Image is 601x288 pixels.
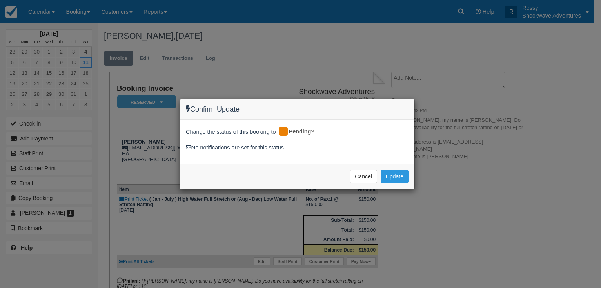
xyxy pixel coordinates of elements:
[381,170,409,183] button: Update
[186,144,409,152] div: No notifications are set for this status.
[186,105,409,113] h4: Confirm Update
[278,126,320,138] div: Pending?
[186,128,276,138] span: Change the status of this booking to
[350,170,377,183] button: Cancel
